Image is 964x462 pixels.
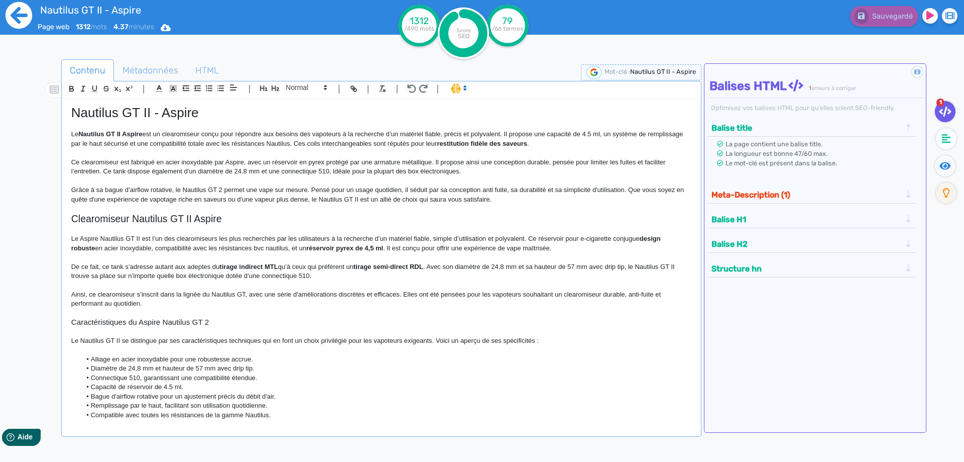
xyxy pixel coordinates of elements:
tspan: /490 mots [404,25,434,32]
span: minutes [113,23,154,31]
div: Optimisez vos balises HTML pour qu’elles soient SEO-friendly. [709,103,924,113]
span: mots [76,23,107,31]
li: Bague d'airflow rotative pour un ajustement précis du débit d'air. [81,392,691,401]
strong: restitution fidèle des saveurs [437,140,527,147]
span: La longueur est bonne 47/60 max. [726,150,827,157]
h4: Balises HTML [709,79,924,94]
button: Balise H1 [708,211,904,228]
span: Métadonnées [114,57,186,84]
tspan: 1312 [410,15,429,27]
button: Balise H2 [708,236,904,252]
tspan: /66 termes [492,25,524,32]
input: title [38,2,327,18]
div: Balise H1 [708,211,915,228]
p: Le Aspire Nautilus GT II est l’un des clearomiseurs les plus recherchés par les utilisateurs à la... [71,234,691,253]
span: Nautilus GT II - Aspire [630,68,696,75]
p: Ce clearomiseur est fabriqué en acier inoxydable par Aspire, avec un réservoir en pyrex protégé p... [71,158,691,176]
li: Remplissage par le haut, facilitant son utilisation quotidienne. [81,401,691,410]
p: De ce fait, ce tank s’adresse autant aux adeptes du qu’à ceux qui préfèrent un . Avec son diamètr... [71,262,691,281]
div: Balise title [708,120,915,136]
p: Ainsi, ce clearomiseur s’inscrit dans la lignée du Nautilus GT, avec une série d'améliorations di... [71,290,691,309]
span: Aide [51,8,66,16]
li: Connectique 510, garantissant une compatibilité étendue. [81,374,691,383]
button: Balise title [708,120,904,136]
strong: design robuste [71,235,663,251]
span: | [338,82,340,96]
strong: tirage semi-direct RDL [353,263,423,270]
button: Structure hn [708,260,904,277]
tspan: 79 [503,15,513,27]
tspan: Score [456,27,471,34]
a: Contenu [61,59,114,82]
span: Le mot-clé est présent dans la balise. [726,159,837,167]
a: Métadonnées [114,59,187,82]
div: Balise H2 [708,236,915,252]
strong: réservoir pyrex de 4,5 ml [306,244,383,252]
p: Grâce à sa bague d’airflow rotative, le Nautilus GT 2 permet une vape sur mesure. Pensé pour un u... [71,186,691,204]
b: 1312 [76,23,91,31]
li: Diamètre de 24,8 mm et hauteur de 57 mm avec drip tip. [81,364,691,373]
li: Capacité de réservoir de 4.5 ml. [81,383,691,392]
p: Le Nautilus GT II se distingue par ses caractéristiques techniques qui en font un choix privilégi... [71,336,691,345]
span: 1 [936,99,944,107]
span: I.Assistant [446,82,470,95]
button: Meta-Description (1) [708,187,904,203]
span: Contenu [62,57,113,84]
span: | [396,82,398,96]
span: Page web [38,23,69,31]
button: Sauvegardé [850,6,918,27]
li: Compatible avec toutes les résistances de la gamme Nautilus. [81,411,691,420]
h3: Caractéristiques du Aspire Nautilus GT 2 [71,318,691,327]
strong: tirage indirect MTL [219,263,278,270]
h2: Clearomiseur Nautilus GT II Aspire [71,213,691,225]
span: | [248,82,251,96]
span: La page contient une balise title. [726,140,822,148]
span: | [436,82,439,96]
strong: Nautilus GT II Aspire [78,130,142,138]
span: HTML [187,57,227,84]
a: HTML [187,59,227,82]
span: Aligment [226,81,240,94]
span: | [143,82,145,96]
span: Sauvegardé [872,12,913,21]
span: | [367,82,370,96]
b: 4.37 [113,23,129,31]
div: Structure hn [708,260,915,277]
li: Alliage en acier inoxydable pour une robustesse accrue. [81,355,691,364]
p: Le est un clearomiseur conçu pour répondre aux besoins des vapoteurs à la recherche d’un matériel... [71,130,691,148]
tspan: SEO [458,32,469,40]
span: erreurs à corriger [811,85,856,91]
span: Mot-clé : [605,68,630,75]
span: 1 [809,85,811,91]
h1: Nautilus GT II - Aspire [71,105,691,121]
img: google-serp-logo.png [586,66,601,79]
div: Meta-Description (1) [708,187,915,203]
